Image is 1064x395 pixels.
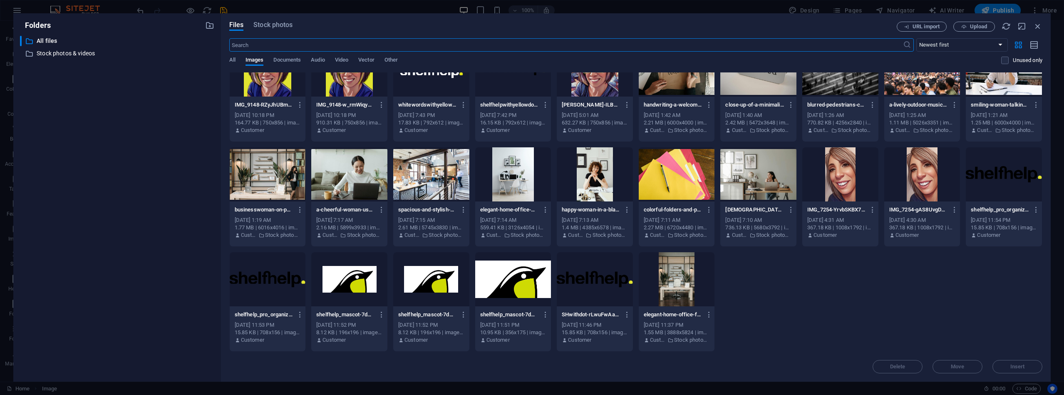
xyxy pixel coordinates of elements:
p: Customer [322,127,346,134]
div: 15.85 KB | 708x156 | image/png [971,224,1037,231]
div: [DATE] 7:14 AM [480,216,546,224]
div: 2.61 MB | 5745x3830 | image/jpeg [398,224,464,231]
p: Folders [20,20,51,31]
span: Documents [273,55,301,67]
p: Stock photos & videos [265,231,300,239]
div: 8.12 KB | 196x196 | image/png [316,329,382,336]
p: shelfhelp_pro_organizing-5hzhtKsNK0zhc0PNZOErJg.PNG [235,311,293,318]
p: elegant-home-office-featuring-a-sleek-desk-comfortable-armchair-and-stylish-decor-setup-lsgSbNEjB... [644,311,702,318]
div: [DATE] 1:25 AM [889,112,955,119]
div: 15.85 KB | 708x156 | image/png [562,329,628,336]
div: [DATE] 7:43 PM [398,112,464,119]
p: close-up-of-a-minimalist-reserved-sign-on-a-table-ideal-for-restaurants-or-events-EbaIzdgXU4hMumR... [725,101,784,109]
button: Upload [953,22,995,32]
p: Customer [241,336,264,344]
p: elegant-home-office-with-minimalist-decor-featuring-a-desk-chair-and-plant-gsjCbcIZbNjfMXJ8S02cbA... [480,206,538,214]
p: asian-woman-sitting-at-a-desk-with-a-laptop-working-remotely-from-home-office-s5VxzjK8Bmf2xPsqmR3... [725,206,784,214]
p: Customer [322,231,338,239]
p: shelfhelp_mascot-7dGPycTB0bfQxlx5Aop2Ow.PNG [480,311,538,318]
i: Minimize [1017,22,1027,31]
span: Stock photos [253,20,293,30]
p: Customer [568,231,583,239]
p: Stock photos & videos [756,127,791,134]
div: 632.27 KB | 750x856 | image/jpeg [562,119,628,127]
p: Stock photos & videos [674,336,709,344]
div: [DATE] 7:17 AM [316,216,382,224]
p: IMG_7254-YrvbSKBX7o6ynrTmgIskOg.jpeg [807,206,866,214]
p: Customer [486,127,510,134]
p: whitewordswithyellowdot-rWZfpdxiwkxMLAgry0HFRA.png [398,101,456,109]
p: Customer [486,336,510,344]
p: Stock photos & videos [920,127,955,134]
div: 2.42 MB | 5472x3648 | image/jpeg [725,119,791,127]
div: By: Customer | Folder: Stock photos & videos [971,127,1037,134]
p: Stock photos & videos [429,231,464,239]
p: Stock photos & videos [674,127,709,134]
p: Customer [650,231,665,239]
div: [DATE] 4:30 AM [889,216,955,224]
div: By: Customer | Folder: Stock photos & videos [725,127,791,134]
p: Customer [568,336,591,344]
div: 8.12 KB | 196x196 | image/png [398,329,464,336]
span: Files [229,20,244,30]
div: [DATE] 7:10 AM [725,216,791,224]
div: By: Customer | Folder: Stock photos & videos [889,127,955,134]
span: Video [335,55,348,67]
div: 770.82 KB | 4256x2840 | image/jpeg [807,119,873,127]
i: Close [1033,22,1042,31]
div: 1.55 MB | 3888x5824 | image/jpeg [644,329,710,336]
p: IMG_7254-gAS8UvgDWqzVDYgJKfN11Q.jpeg [889,206,947,214]
p: a-cheerful-woman-uses-a-laptop-and-tablet-for-a-video-call-working-remotely-in-a-cozy-living-room... [316,206,375,214]
p: handwriting-a-welcome-card-with-calligraphy-on-craft-paper-surrounded-by-art-supplies-yWJesxjgwjv... [644,101,702,109]
span: URL import [913,24,940,29]
i: Create new folder [205,21,214,30]
p: lee-ann_lukacs-ILBKwxTUy-tW2MQmyGEMBQ.jpg [562,101,620,109]
p: Customer [404,231,420,239]
p: spacious-and-stylish-open-plan-office-with-loft-and-industrial-aesthetic-OhQz0-5tOcppDC8B8pQ3Kw.jpeg [398,206,456,214]
p: Customer [814,127,829,134]
span: Audio [311,55,325,67]
p: Stock photos & videos [674,231,709,239]
p: Stock photos & videos [347,231,382,239]
span: Vector [358,55,375,67]
div: [DATE] 1:26 AM [807,112,873,119]
p: Customer [241,127,264,134]
div: [DATE] 11:53 PM [235,321,301,329]
p: Customer [732,127,747,134]
div: 1.77 MB | 6016x4016 | image/jpeg [235,224,301,231]
div: [DATE] 11:52 PM [398,321,464,329]
p: Customer [650,336,665,344]
p: Customer [977,127,992,134]
div: 367.18 KB | 1008x1792 | image/jpeg [889,224,955,231]
div: 17.83 KB | 792x612 | image/png [398,119,464,127]
div: [DATE] 11:46 PM [562,321,628,329]
span: Images [246,55,264,67]
div: [DATE] 10:18 PM [316,112,382,119]
p: Customer [732,231,747,239]
div: [DATE] 7:11 AM [644,216,710,224]
p: businesswoman-on-phone-in-stylish-office-showcasing-professionalism-and-modern-work-environment-2... [235,206,293,214]
div: 2.21 MB | 6000x4000 | image/jpeg [644,119,710,127]
p: SHwithdot-rLwuFwAae0rDDJaGYGGQrg.PNG [562,311,620,318]
p: Customer [568,127,591,134]
div: By: Customer | Folder: Stock photos & videos [725,231,791,239]
div: [DATE] 1:40 AM [725,112,791,119]
div: 1.25 MB | 6000x4000 | image/jpeg [971,119,1037,127]
div: 1.4 MB | 4385x6578 | image/jpeg [562,224,628,231]
div: 1.11 MB | 5026x3351 | image/jpeg [889,119,955,127]
p: happy-woman-in-a-black-shirt-working-at-a-desk-surrounded-by-framed-art-in-a-home-office-7isx0GJd... [562,206,620,214]
p: Customer [486,231,502,239]
div: By: Customer | Folder: Stock photos & videos [644,336,710,344]
div: [DATE] 11:51 PM [480,321,546,329]
p: Customer [814,231,837,239]
div: 10.95 KB | 356x175 | image/png [480,329,546,336]
p: Customer [322,336,346,344]
p: Stock photos & videos [511,231,546,239]
p: Stock photos & videos [37,49,199,58]
p: Customer [895,127,911,134]
p: Customer [404,127,428,134]
p: Customer [241,231,256,239]
p: Stock photos & videos [593,231,628,239]
p: All files [37,36,199,46]
div: [DATE] 1:42 AM [644,112,710,119]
